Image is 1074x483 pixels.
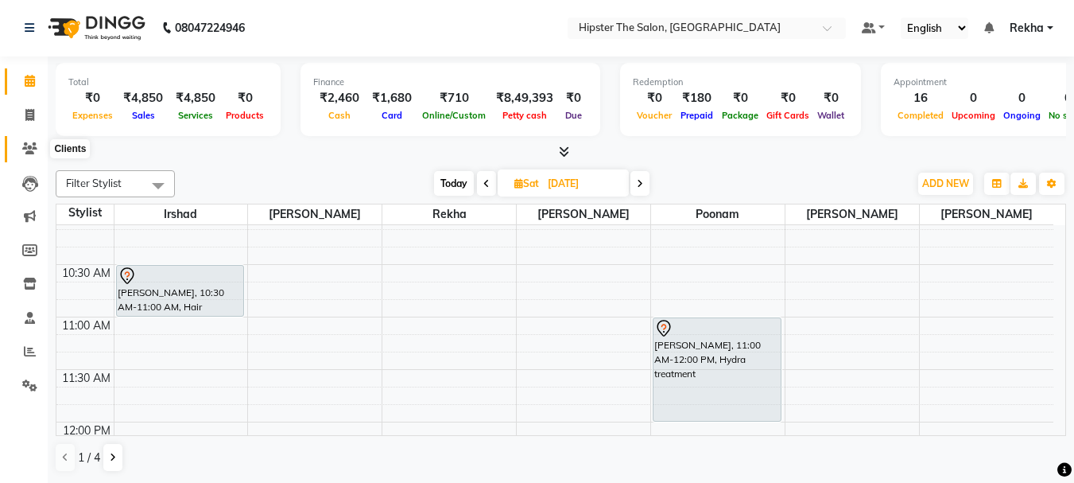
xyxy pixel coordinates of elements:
[41,6,149,50] img: logo
[68,76,268,89] div: Total
[59,265,114,282] div: 10:30 AM
[718,110,762,121] span: Package
[999,110,1045,121] span: Ongoing
[490,89,560,107] div: ₹8,49,393
[60,423,114,439] div: 12:00 PM
[653,318,781,421] div: [PERSON_NAME], 11:00 AM-12:00 PM, Hydra treatment
[676,89,718,107] div: ₹180
[894,110,948,121] span: Completed
[922,177,969,189] span: ADD NEW
[718,89,762,107] div: ₹0
[313,89,366,107] div: ₹2,460
[366,89,418,107] div: ₹1,680
[762,89,813,107] div: ₹0
[78,450,100,466] span: 1 / 4
[117,266,244,316] div: [PERSON_NAME], 10:30 AM-11:00 AM, Hair ([PERSON_NAME]) - Shave
[510,177,543,189] span: Sat
[68,89,117,107] div: ₹0
[651,204,785,224] span: poonam
[434,171,474,196] span: Today
[175,6,245,50] b: 08047224946
[1010,20,1044,37] span: Rekha
[248,204,382,224] span: [PERSON_NAME]
[762,110,813,121] span: Gift Cards
[324,110,355,121] span: Cash
[117,89,169,107] div: ₹4,850
[382,204,516,224] span: Rekha
[222,89,268,107] div: ₹0
[813,110,848,121] span: Wallet
[894,89,948,107] div: 16
[378,110,406,121] span: Card
[918,173,973,195] button: ADD NEW
[948,89,999,107] div: 0
[418,89,490,107] div: ₹710
[59,317,114,334] div: 11:00 AM
[114,204,248,224] span: Irshad
[785,204,919,224] span: [PERSON_NAME]
[948,110,999,121] span: Upcoming
[128,110,159,121] span: Sales
[59,370,114,387] div: 11:30 AM
[66,177,122,189] span: Filter Stylist
[56,204,114,221] div: Stylist
[999,89,1045,107] div: 0
[498,110,551,121] span: Petty cash
[920,204,1053,224] span: [PERSON_NAME]
[633,89,676,107] div: ₹0
[677,110,717,121] span: Prepaid
[633,76,848,89] div: Redemption
[169,89,222,107] div: ₹4,850
[813,89,848,107] div: ₹0
[174,110,217,121] span: Services
[543,172,622,196] input: 2025-09-06
[561,110,586,121] span: Due
[560,89,587,107] div: ₹0
[517,204,650,224] span: [PERSON_NAME]
[222,110,268,121] span: Products
[633,110,676,121] span: Voucher
[418,110,490,121] span: Online/Custom
[68,110,117,121] span: Expenses
[50,139,90,158] div: Clients
[313,76,587,89] div: Finance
